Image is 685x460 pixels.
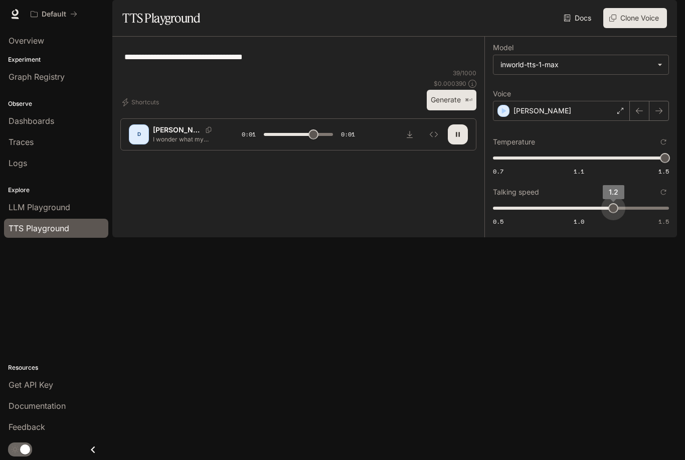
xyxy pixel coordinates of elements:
p: $ 0.000390 [434,79,466,88]
button: Copy Voice ID [202,127,216,133]
button: Clone Voice [603,8,667,28]
span: 1.0 [574,217,584,226]
button: Reset to default [658,136,669,147]
span: 0.7 [493,167,503,176]
div: inworld-tts-1-max [500,60,652,70]
p: ⌘⏎ [465,97,472,103]
button: Reset to default [658,187,669,198]
p: [PERSON_NAME] [153,125,202,135]
span: 1.5 [658,167,669,176]
span: 1.1 [574,167,584,176]
span: 0:01 [341,129,355,139]
button: Download audio [400,124,420,144]
div: D [131,126,147,142]
p: Model [493,44,513,51]
p: Default [42,10,66,19]
p: Temperature [493,138,535,145]
p: I wonder what my online boyfriend doing [153,135,218,143]
button: Inspect [424,124,444,144]
span: 1.2 [609,188,618,196]
button: Shortcuts [120,94,163,110]
span: 0:01 [242,129,256,139]
p: [PERSON_NAME] [513,106,571,116]
p: Voice [493,90,511,97]
p: Talking speed [493,189,539,196]
h1: TTS Playground [122,8,200,28]
a: Docs [562,8,595,28]
span: 0.5 [493,217,503,226]
p: 39 / 1000 [453,69,476,77]
button: Generate⌘⏎ [427,90,476,110]
div: inworld-tts-1-max [493,55,668,74]
span: 1.5 [658,217,669,226]
button: All workspaces [26,4,82,24]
